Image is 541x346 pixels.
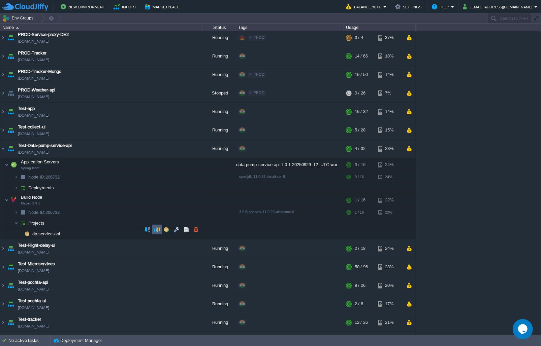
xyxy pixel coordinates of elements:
div: Running [202,258,236,276]
span: 206732 [28,174,61,180]
span: Spring Boot [21,166,39,170]
a: Deployments [28,185,55,191]
img: AMDAwAAAACH5BAEAAAAALAAAAAABAAEAAAICRAEAOw== [0,239,6,258]
img: AMDAwAAAACH5BAEAAAAALAAAAAABAAEAAAICRAEAOw== [6,295,15,313]
div: 0 / 26 [355,84,365,102]
a: [DOMAIN_NAME] [18,267,49,274]
a: Build NodeMaven 3.9.6 [20,195,43,200]
a: dp-service-api [32,231,61,237]
span: openjdk-11.0.23-almalinux-9 [239,175,285,179]
div: 24% [378,172,400,182]
div: 21% [378,313,400,332]
a: [DOMAIN_NAME] [18,130,49,137]
button: Help [432,3,451,11]
div: Running [202,295,236,313]
div: No active tasks [8,335,51,346]
img: AMDAwAAAACH5BAEAAAAALAAAAAABAAEAAAICRAEAOw== [0,295,6,313]
span: Projects [28,220,45,226]
a: Test-pochta-api [18,279,48,286]
div: 2 / 6 [355,295,363,313]
a: [DOMAIN_NAME] [18,149,49,156]
div: Running [202,47,236,65]
div: 28% [378,258,400,276]
div: 8 / 26 [355,276,365,295]
button: Balance ₹0.00 [346,3,383,11]
img: AMDAwAAAACH5BAEAAAAALAAAAAABAAEAAAICRAEAOw== [16,27,19,29]
img: AMDAwAAAACH5BAEAAAAALAAAAAABAAEAAAICRAEAOw== [14,172,18,182]
button: Deployment Manager [54,337,102,344]
img: AMDAwAAAACH5BAEAAAAALAAAAAABAAEAAAICRAEAOw== [6,29,15,47]
a: Test-app [18,105,35,112]
div: 22% [378,193,400,207]
div: 5 / 28 [355,121,365,139]
img: AMDAwAAAACH5BAEAAAAALAAAAAABAAEAAAICRAEAOw== [5,158,9,171]
span: Test-tracker [18,316,41,323]
button: Marketplace [145,3,182,11]
a: PROD-Tracker-Mongo [18,68,61,75]
img: AMDAwAAAACH5BAEAAAAALAAAAAABAAEAAAICRAEAOw== [9,193,19,207]
div: Stopped [202,84,236,102]
span: Test-Flight-delay-ui [18,242,55,249]
a: [DOMAIN_NAME] [18,75,49,82]
span: PROD [254,91,264,95]
div: Running [202,239,236,258]
img: AMDAwAAAACH5BAEAAAAALAAAAAABAAEAAAICRAEAOw== [0,140,6,158]
div: 16 / 50 [355,66,368,84]
span: Maven 3.9.6 [21,201,40,205]
img: AMDAwAAAACH5BAEAAAAALAAAAAABAAEAAAICRAEAOw== [0,66,6,84]
img: AMDAwAAAACH5BAEAAAAALAAAAAABAAEAAAICRAEAOw== [0,47,6,65]
button: Settings [395,3,423,11]
span: Test-Microservices [18,261,55,267]
span: Node ID: [28,175,45,180]
a: [DOMAIN_NAME] [18,323,49,330]
div: 2 / 18 [355,239,365,258]
a: [DOMAIN_NAME] [18,112,49,119]
span: Test-collect-ui [18,124,45,130]
img: AMDAwAAAACH5BAEAAAAALAAAAAABAAEAAAICRAEAOw== [6,239,15,258]
button: New Environment [61,3,107,11]
img: AMDAwAAAACH5BAEAAAAALAAAAAABAAEAAAICRAEAOw== [18,207,28,218]
iframe: chat widget [513,319,534,339]
img: AMDAwAAAACH5BAEAAAAALAAAAAABAAEAAAICRAEAOw== [6,84,15,102]
div: Running [202,140,236,158]
div: 14% [378,103,400,121]
div: 50 / 96 [355,258,368,276]
span: Application Servers [20,159,60,165]
div: 1 / 16 [355,207,364,218]
span: Build Node [20,194,43,200]
div: 12 / 26 [355,313,368,332]
img: AMDAwAAAACH5BAEAAAAALAAAAAABAAEAAAICRAEAOw== [14,207,18,218]
div: Usage [344,24,415,31]
div: 23% [378,140,400,158]
div: 1 / 16 [355,193,365,207]
a: Application ServersSpring Boot [20,159,60,164]
a: Node ID:206733 [28,209,61,215]
img: AMDAwAAAACH5BAEAAAAALAAAAAABAAEAAAICRAEAOw== [22,229,32,239]
img: AMDAwAAAACH5BAEAAAAALAAAAAABAAEAAAICRAEAOw== [6,121,15,139]
div: 3 / 16 [355,158,365,171]
span: Test-pochta-ui [18,298,46,304]
a: [DOMAIN_NAME] [18,38,49,45]
img: AMDAwAAAACH5BAEAAAAALAAAAAABAAEAAAICRAEAOw== [18,172,28,182]
img: AMDAwAAAACH5BAEAAAAALAAAAAABAAEAAAICRAEAOw== [14,183,18,193]
div: 3 / 16 [355,172,364,182]
span: Node ID: [28,210,45,215]
img: AMDAwAAAACH5BAEAAAAALAAAAAABAAEAAAICRAEAOw== [0,121,6,139]
div: 20% [378,276,400,295]
img: AMDAwAAAACH5BAEAAAAALAAAAAABAAEAAAICRAEAOw== [0,313,6,332]
div: Status [203,24,236,31]
a: Test-Data-pump-service-api [18,142,72,149]
div: 24% [378,239,400,258]
img: AMDAwAAAACH5BAEAAAAALAAAAAABAAEAAAICRAEAOw== [5,193,9,207]
div: Running [202,29,236,47]
a: PROD-Weather-api [18,87,55,93]
img: AMDAwAAAACH5BAEAAAAALAAAAAABAAEAAAICRAEAOw== [0,103,6,121]
a: PROD-Service-proxy-DE2 [18,31,69,38]
img: AMDAwAAAACH5BAEAAAAALAAAAAABAAEAAAICRAEAOw== [6,258,15,276]
img: AMDAwAAAACH5BAEAAAAALAAAAAABAAEAAAICRAEAOw== [6,103,15,121]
